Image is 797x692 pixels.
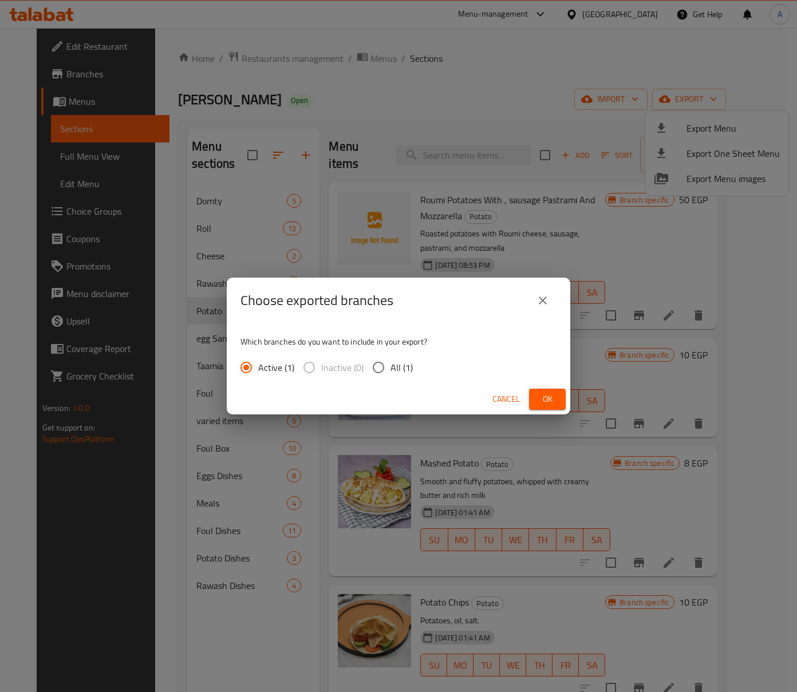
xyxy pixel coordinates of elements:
span: Cancel [492,392,520,406]
h2: Choose exported branches [240,291,393,310]
button: close [529,287,557,314]
button: Cancel [488,389,524,410]
span: Inactive (0) [321,361,364,374]
span: Ok [538,392,557,406]
button: Ok [529,389,566,410]
span: All (1) [390,361,413,374]
p: Which branches do you want to include in your export? [240,336,557,347]
span: Active (1) [258,361,294,374]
